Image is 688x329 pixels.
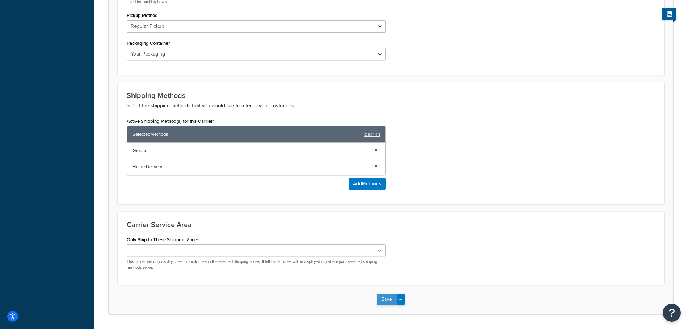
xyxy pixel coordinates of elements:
[662,8,676,20] button: Show Help Docs
[133,129,361,139] span: Selected Methods
[364,129,380,139] a: clear all
[377,294,397,305] button: Save
[127,237,199,242] label: Only Ship to These Shipping Zones
[127,259,386,270] p: This carrier will only display rates for customers in the selected Shipping Zones. If left blank,...
[127,221,655,229] h3: Carrier Service Area
[127,118,215,124] label: Active Shipping Method(s) for this Carrier
[127,40,170,46] label: Packaging Container
[127,101,655,110] p: Select the shipping methods that you would like to offer to your customers.
[133,146,368,156] span: Ground
[349,178,386,190] button: AddMethods
[663,304,681,322] button: Open Resource Center
[133,162,368,172] span: Home Delivery
[127,13,158,18] label: Pickup Method
[127,91,655,99] h3: Shipping Methods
